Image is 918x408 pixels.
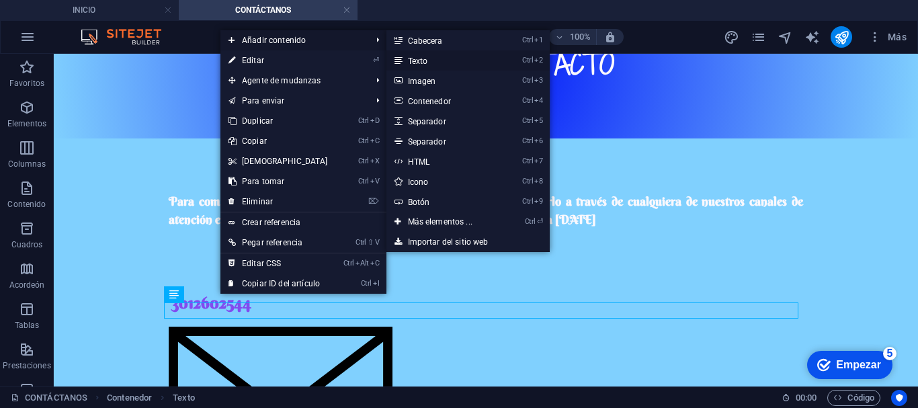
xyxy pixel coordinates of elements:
[539,116,542,125] font: 5
[15,320,40,331] p: Tablas
[891,390,907,406] button: Centrados en el usuario
[386,192,499,212] a: Ctrl9Botón
[368,197,379,206] font: ⌦
[408,157,430,167] font: HTML
[52,15,97,26] font: Empezar
[242,259,281,268] font: Editar CSS
[242,96,285,106] font: Para enviar
[375,238,379,247] font: V
[242,197,273,206] font: Eliminar
[796,393,817,403] font: 00:00
[408,97,451,106] font: Contenedor
[408,77,436,86] font: Imagen
[358,116,369,125] font: Ctrl
[386,171,499,192] a: Ctrl8Icono
[25,393,87,403] font: CONTÁCTANOS
[570,32,591,42] font: 100%
[353,30,369,45] i: Guardar (Ctrl+S)
[522,136,533,145] font: Ctrl
[326,29,342,45] button: recargar
[539,36,542,44] font: 1
[522,56,533,65] font: Ctrl
[179,3,358,17] h4: CONTÁCTANOS
[827,390,880,406] button: Código
[386,30,499,50] a: Ctrl1Cabecera
[408,198,430,207] font: Botón
[220,50,336,71] a: ⏎Editar
[242,157,328,166] font: [DEMOGRAPHIC_DATA]
[723,29,739,45] button: diseño
[242,116,273,126] font: Duplicar
[220,111,336,131] a: CtrlDDuplicar
[220,192,336,212] a: ⌦Eliminar
[219,30,235,45] i: Deshacer: Cambiar texto (Ctrl+Z)
[242,218,300,227] font: Crear referencia
[386,212,499,232] a: Ctrl⏎Más elementos ...
[539,157,542,165] font: 7
[3,360,50,371] p: Prestaciones
[242,76,321,85] font: Agente de mudanzas
[386,50,499,71] a: Ctrl2Texto
[356,238,366,247] font: Ctrl
[220,212,386,233] a: Crear referencia
[9,280,45,290] font: Acordeón
[386,111,499,131] a: Ctrl5Separador
[242,136,267,146] font: Copiar
[804,30,820,45] i: Escritor de IA
[107,390,152,406] span: Haz clic para seleccionar y doble clic para editar
[358,157,369,165] font: Ctrl
[24,7,109,35] div: Empezar Quedan 5 elementos, 0 % completado
[375,157,379,165] font: X
[375,116,379,125] font: D
[242,36,306,45] font: Añadir contenido
[724,30,739,45] i: Diseño (Ctrl+Alt+Y)
[408,217,472,227] font: Más elementos ...
[375,259,379,268] font: C
[539,76,542,85] font: 3
[343,259,354,268] font: Ctrl
[804,29,820,45] button: generador de texto
[522,197,533,206] font: Ctrl
[522,157,533,165] font: Ctrl
[103,3,110,15] font: 5
[77,29,178,45] img: Logotipo del editor
[8,159,46,169] p: Columnas
[539,197,542,206] font: 9
[242,279,320,288] font: Copiar ID del artículo
[549,29,597,45] button: 100%
[522,76,533,85] font: Ctrl
[604,31,616,43] i: Al redimensionar, ajustar el nivel de zoom automáticamente para ajustarse al dispositivo elegido.
[386,151,499,171] a: Ctrl7HTML
[375,136,379,145] font: C
[522,177,533,186] font: Ctrl
[373,56,379,65] font: ⏎
[368,238,374,247] font: ⇧
[537,217,543,226] font: ⏎
[218,29,235,45] button: deshacer
[834,30,849,45] i: Publicar
[173,390,194,406] span: Haz clic para seleccionar y doble clic para editar
[220,233,336,253] a: Ctrl⇧VPegar referencia
[539,96,542,105] font: 4
[408,177,429,187] font: Icono
[539,56,542,65] font: 2
[220,151,336,171] a: CtrlX[DEMOGRAPHIC_DATA]
[525,217,536,226] font: Ctrl
[7,119,46,128] font: Elementos
[386,91,499,111] a: Ctrl4Contenedor
[107,390,195,406] nav: migaja de pan
[220,91,366,111] a: Para enviar
[750,29,766,45] button: páginas
[522,36,533,44] font: Ctrl
[220,131,336,151] a: CtrlCCopiar
[408,237,489,247] font: Importar del sitio web
[386,131,499,151] a: Ctrl6Separador
[751,30,766,45] i: Páginas (Ctrl+Alt+S)
[778,30,793,45] i: Navegador
[408,56,428,66] font: Texto
[7,199,46,210] p: Contenido
[11,390,87,406] a: Haz clic para cancelar la selección y doble clic para abrir páginas
[408,137,446,147] font: Separador
[408,36,443,46] font: Cabecera
[539,136,542,145] font: 6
